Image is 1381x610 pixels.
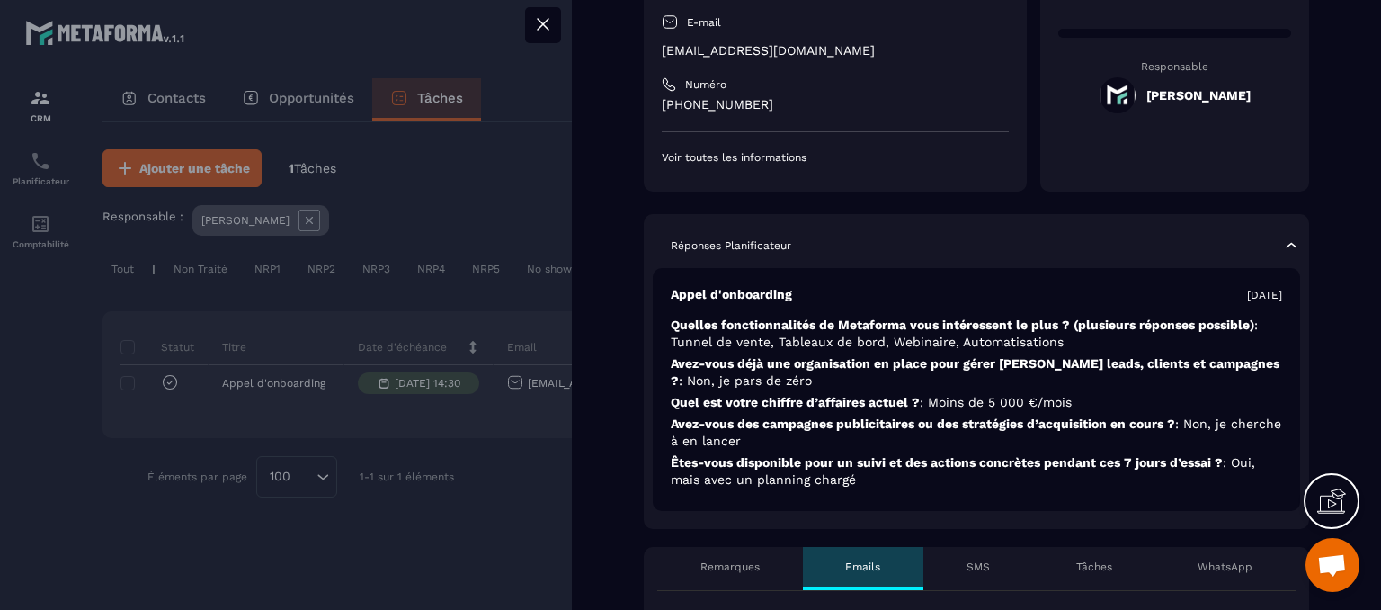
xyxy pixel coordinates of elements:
[671,286,792,303] p: Appel d'onboarding
[662,150,1009,165] p: Voir toutes les informations
[679,373,812,388] span: : Non, je pars de zéro
[671,355,1282,390] p: Avez-vous déjà une organisation en place pour gérer [PERSON_NAME] leads, clients et campagnes ?
[1305,538,1359,592] div: Ouvrir le chat
[687,15,721,30] p: E-mail
[1247,288,1282,302] p: [DATE]
[967,560,990,574] p: SMS
[662,96,1009,113] p: [PHONE_NUMBER]
[671,238,791,253] p: Réponses Planificateur
[685,77,726,92] p: Numéro
[845,560,880,574] p: Emails
[671,454,1282,489] p: Êtes-vous disponible pour un suivi et des actions concrètes pendant ces 7 jours d’essai ?
[920,395,1072,409] span: : Moins de 5 000 €/mois
[671,317,1282,351] p: Quelles fonctionnalités de Metaforma vous intéressent le plus ? (plusieurs réponses possible)
[1198,560,1252,574] p: WhatsApp
[1146,88,1251,103] h5: [PERSON_NAME]
[1058,60,1291,73] p: Responsable
[671,416,1282,450] p: Avez-vous des campagnes publicitaires ou des stratégies d’acquisition en cours ?
[700,560,760,574] p: Remarques
[1076,560,1112,574] p: Tâches
[671,394,1282,411] p: Quel est votre chiffre d’affaires actuel ?
[662,42,1009,59] p: [EMAIL_ADDRESS][DOMAIN_NAME]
